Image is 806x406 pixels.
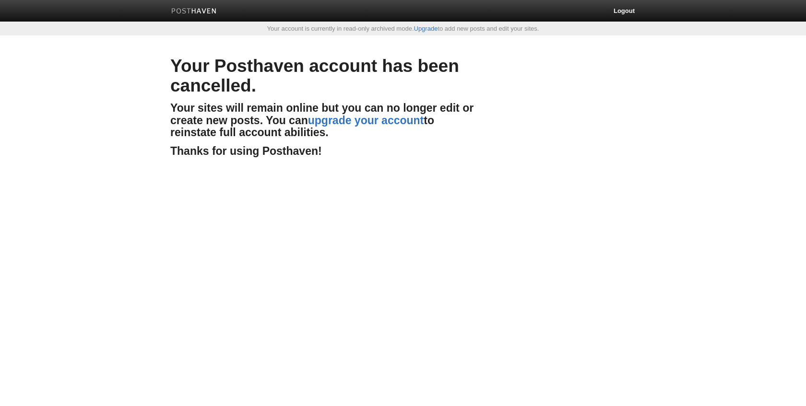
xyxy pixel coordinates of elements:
[170,57,476,95] h2: Your Posthaven account has been cancelled.
[170,145,476,157] h4: Thanks for using Posthaven!
[170,102,476,139] h4: Your sites will remain online but you can no longer edit or create new posts. You can to reinstat...
[163,25,643,32] div: Your account is currently in read-only archived mode. to add new posts and edit your sites.
[414,25,438,32] a: Upgrade
[308,114,424,127] a: upgrade your account
[171,8,217,15] img: Posthaven-bar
